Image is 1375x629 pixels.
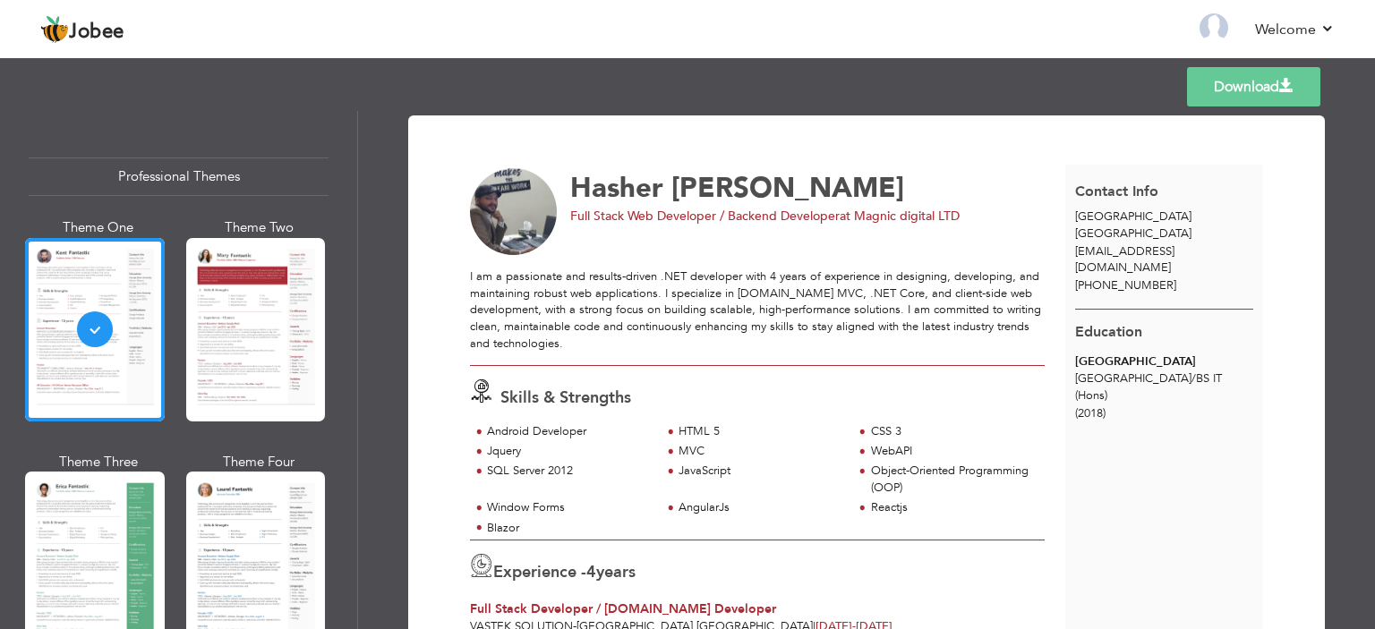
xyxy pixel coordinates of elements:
a: Jobee [40,15,124,44]
span: Contact Info [1075,182,1158,201]
span: 4 [586,561,596,583]
span: [GEOGRAPHIC_DATA] BS IT (Hons) [1075,370,1222,404]
div: Jquery [487,443,651,460]
div: Window Forms [487,499,651,516]
label: years [586,561,636,584]
span: Hasher [570,169,663,207]
div: Object-Oriented Programming (OOP) [871,463,1035,496]
div: Theme Two [190,218,329,237]
span: Skills & Strengths [500,387,631,409]
span: [PERSON_NAME] [671,169,904,207]
span: Experience - [493,561,586,583]
span: (2018) [1075,405,1106,421]
div: WebAPI [871,443,1035,460]
span: [PHONE_NUMBER] [1075,277,1176,293]
div: Reactjs [871,499,1035,516]
div: [GEOGRAPHIC_DATA] [1075,353,1253,370]
div: MVC [679,443,842,460]
span: Education [1075,322,1142,342]
span: Jobee [69,22,124,42]
span: [EMAIL_ADDRESS][DOMAIN_NAME] [1075,243,1174,276]
div: Theme One [29,218,168,237]
a: Welcome [1255,19,1335,40]
div: JavaScript [679,463,842,480]
span: [GEOGRAPHIC_DATA] [1075,208,1191,225]
div: SQL Server 2012 [487,463,651,480]
div: AngularJs [679,499,842,516]
div: Android Developer [487,423,651,440]
span: Full Stack Web Developer / Backend Developer [570,208,840,225]
div: Professional Themes [29,157,329,196]
a: Download [1187,67,1320,106]
img: jobee.io [40,15,69,44]
div: Theme Four [190,453,329,472]
div: I am a passionate and results-driven .NET developer with 4 years of experience in designing, deve... [470,268,1045,352]
div: Blazor [487,520,651,537]
div: CSS 3 [871,423,1035,440]
img: No image [470,168,558,256]
div: HTML 5 [679,423,842,440]
span: Full Stack Developer / [DOMAIN_NAME] Developer [470,600,776,617]
span: / [1191,370,1196,387]
span: [GEOGRAPHIC_DATA] [1075,225,1191,242]
span: at Magnic digital LTD [840,208,960,225]
div: Theme Three [29,453,168,472]
img: Profile Img [1200,13,1228,42]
